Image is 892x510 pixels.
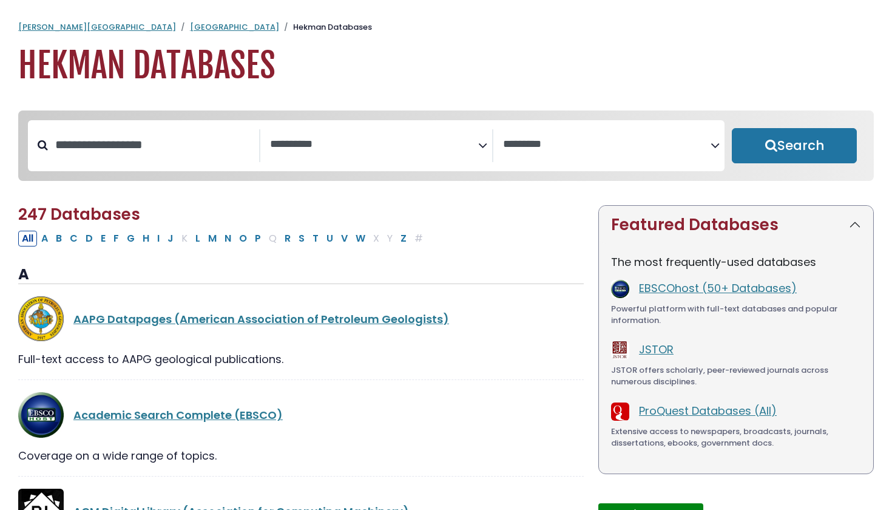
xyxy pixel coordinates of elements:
button: Filter Results C [66,231,81,246]
button: Filter Results T [309,231,322,246]
a: [GEOGRAPHIC_DATA] [190,21,279,33]
div: Coverage on a wide range of topics. [18,447,584,464]
nav: Search filters [18,110,874,181]
button: Filter Results W [352,231,369,246]
button: Submit for Search Results [732,128,857,163]
button: Filter Results U [323,231,337,246]
textarea: Search [503,138,711,151]
div: Alpha-list to filter by first letter of database name [18,230,428,245]
button: Filter Results R [281,231,294,246]
button: Filter Results O [235,231,251,246]
h3: A [18,266,584,284]
button: Filter Results A [38,231,52,246]
h1: Hekman Databases [18,46,874,86]
a: Academic Search Complete (EBSCO) [73,407,283,423]
button: Filter Results V [337,231,351,246]
textarea: Search [270,138,478,151]
button: All [18,231,37,246]
button: Filter Results G [123,231,138,246]
button: Filter Results L [192,231,204,246]
span: 247 Databases [18,203,140,225]
button: Featured Databases [599,206,873,244]
button: Filter Results H [139,231,153,246]
a: JSTOR [639,342,674,357]
button: Filter Results E [97,231,109,246]
button: Filter Results M [204,231,220,246]
div: Full-text access to AAPG geological publications. [18,351,584,367]
a: [PERSON_NAME][GEOGRAPHIC_DATA] [18,21,176,33]
button: Filter Results N [221,231,235,246]
div: Extensive access to newspapers, broadcasts, journals, dissertations, ebooks, government docs. [611,426,861,449]
li: Hekman Databases [279,21,372,33]
button: Filter Results J [164,231,177,246]
button: Filter Results D [82,231,96,246]
div: Powerful platform with full-text databases and popular information. [611,303,861,327]
a: ProQuest Databases (All) [639,403,777,418]
button: Filter Results Z [397,231,410,246]
button: Filter Results S [295,231,308,246]
a: EBSCOhost (50+ Databases) [639,280,797,296]
button: Filter Results F [110,231,123,246]
input: Search database by title or keyword [48,135,259,155]
div: JSTOR offers scholarly, peer-reviewed journals across numerous disciplines. [611,364,861,388]
nav: breadcrumb [18,21,874,33]
p: The most frequently-used databases [611,254,861,270]
button: Filter Results P [251,231,265,246]
button: Filter Results I [154,231,163,246]
button: Filter Results B [52,231,66,246]
a: AAPG Datapages (American Association of Petroleum Geologists) [73,311,449,327]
